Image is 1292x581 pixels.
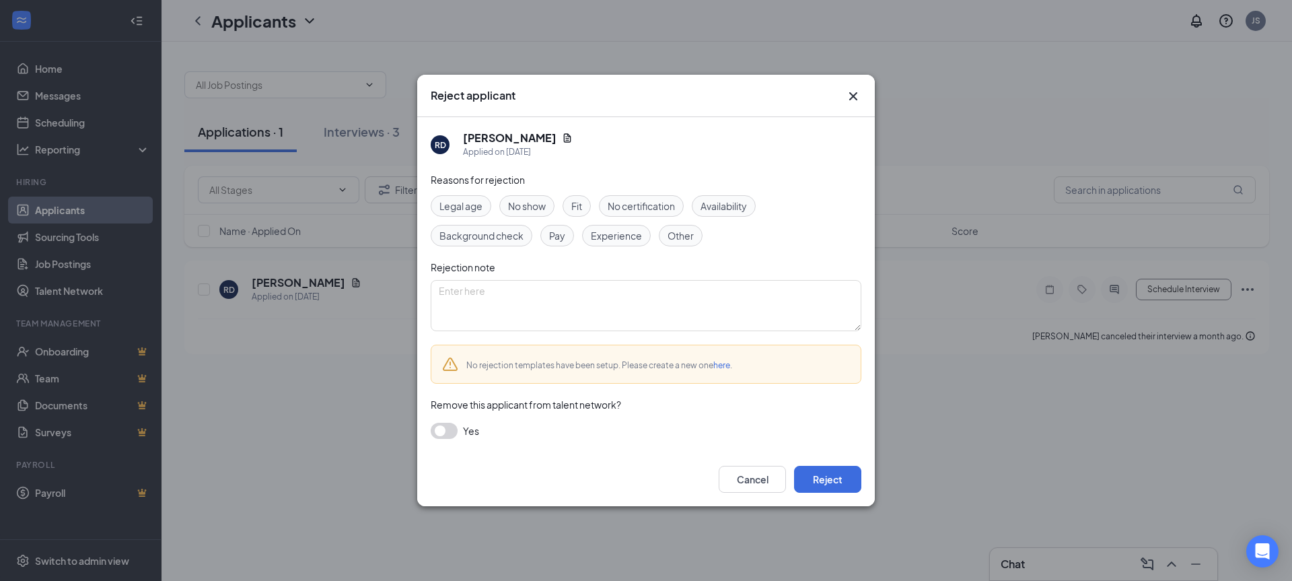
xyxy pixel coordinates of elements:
[463,131,557,145] h5: [PERSON_NAME]
[435,139,446,151] div: RD
[668,228,694,243] span: Other
[439,228,524,243] span: Background check
[549,228,565,243] span: Pay
[701,199,747,213] span: Availability
[466,360,732,370] span: No rejection templates have been setup. Please create a new one .
[608,199,675,213] span: No certification
[591,228,642,243] span: Experience
[439,199,482,213] span: Legal age
[508,199,546,213] span: No show
[845,88,861,104] svg: Cross
[431,261,495,273] span: Rejection note
[1246,535,1279,568] div: Open Intercom Messenger
[431,399,621,411] span: Remove this applicant from talent network?
[431,174,525,186] span: Reasons for rejection
[562,133,573,143] svg: Document
[713,360,730,370] a: here
[845,88,861,104] button: Close
[463,423,479,439] span: Yes
[571,199,582,213] span: Fit
[442,356,458,372] svg: Warning
[794,466,861,493] button: Reject
[431,88,515,103] h3: Reject applicant
[719,466,786,493] button: Cancel
[463,145,573,159] div: Applied on [DATE]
